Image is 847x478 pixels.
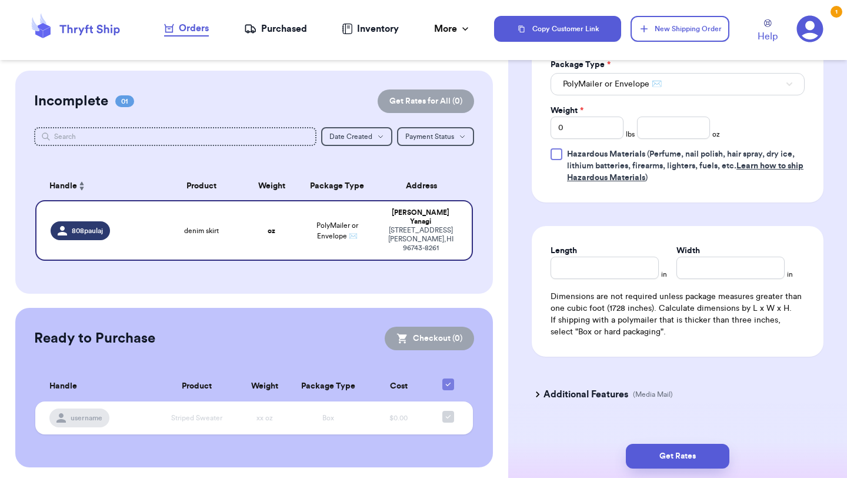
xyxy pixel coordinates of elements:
a: Help [758,19,778,44]
span: lbs [626,130,635,139]
span: Date Created [329,133,372,140]
button: New Shipping Order [631,16,729,42]
label: Weight [551,105,583,117]
button: Checkout (0) [385,327,474,350]
span: 808paulaj [72,226,103,235]
span: Hazardous Materials [567,150,645,158]
span: Payment Status [405,133,454,140]
p: (Media Mail) [633,390,673,399]
button: PolyMailer or Envelope ✉️ [551,73,805,95]
button: Get Rates [626,444,729,469]
span: $0.00 [389,414,408,421]
span: 01 [115,95,134,107]
span: Striped Sweater [171,414,222,421]
button: Payment Status [397,127,474,146]
span: Box [322,414,334,421]
span: in [661,270,667,279]
span: xx oz [256,414,273,421]
label: Width [676,245,700,257]
h2: Incomplete [34,92,108,111]
span: (Perfume, nail polish, hair spray, dry ice, lithium batteries, firearms, lighters, fuels, etc. ) [567,150,803,182]
div: [STREET_ADDRESS] [PERSON_NAME] , HI 96743-8261 [384,226,458,253]
label: Package Type [551,59,611,71]
span: denim skirt [184,226,219,235]
th: Package Type [298,172,376,200]
div: Orders [164,21,209,35]
span: Handle [49,380,77,393]
span: username [71,413,102,423]
h2: Ready to Purchase [34,329,155,348]
span: PolyMailer or Envelope ✉️ [316,222,358,240]
th: Address [376,172,473,200]
h3: Additional Features [543,387,628,401]
th: Product [158,172,245,200]
a: Inventory [342,22,399,36]
p: If shipping with a polymailer that is thicker than three inches, select "Box or hard packaging". [551,314,805,338]
button: Date Created [321,127,392,146]
th: Weight [245,172,298,200]
th: Package Type [290,371,366,401]
span: Handle [49,180,77,192]
div: Dimensions are not required unless package measures greater than one cubic foot (1728 inches). Ca... [551,291,805,338]
a: Purchased [244,22,307,36]
th: Cost [366,371,430,401]
span: PolyMailer or Envelope ✉️ [563,78,662,90]
strong: oz [268,227,275,234]
input: Search [34,127,316,146]
button: Sort ascending [77,179,86,193]
span: oz [712,130,720,139]
label: Length [551,245,577,257]
a: Orders [164,21,209,36]
th: Product [154,371,239,401]
button: Get Rates for All (0) [378,89,474,113]
div: 1 [831,6,842,18]
button: Copy Customer Link [494,16,621,42]
a: 1 [796,15,823,42]
th: Weight [239,371,291,401]
div: More [434,22,471,36]
div: [PERSON_NAME] Yanagi [384,208,458,226]
span: in [787,270,793,279]
span: Help [758,29,778,44]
